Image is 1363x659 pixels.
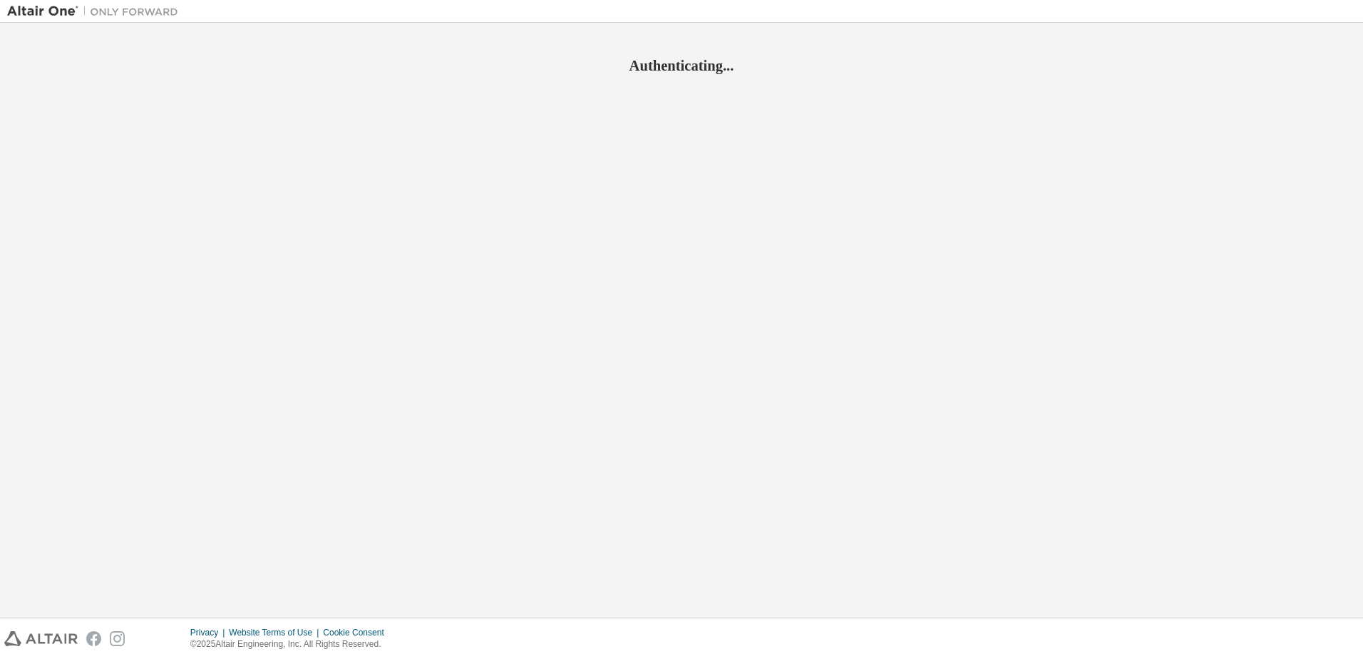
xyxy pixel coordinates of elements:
[7,4,185,19] img: Altair One
[110,631,125,646] img: instagram.svg
[4,631,78,646] img: altair_logo.svg
[7,56,1356,75] h2: Authenticating...
[86,631,101,646] img: facebook.svg
[190,638,393,650] p: © 2025 Altair Engineering, Inc. All Rights Reserved.
[190,627,229,638] div: Privacy
[229,627,323,638] div: Website Terms of Use
[323,627,392,638] div: Cookie Consent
